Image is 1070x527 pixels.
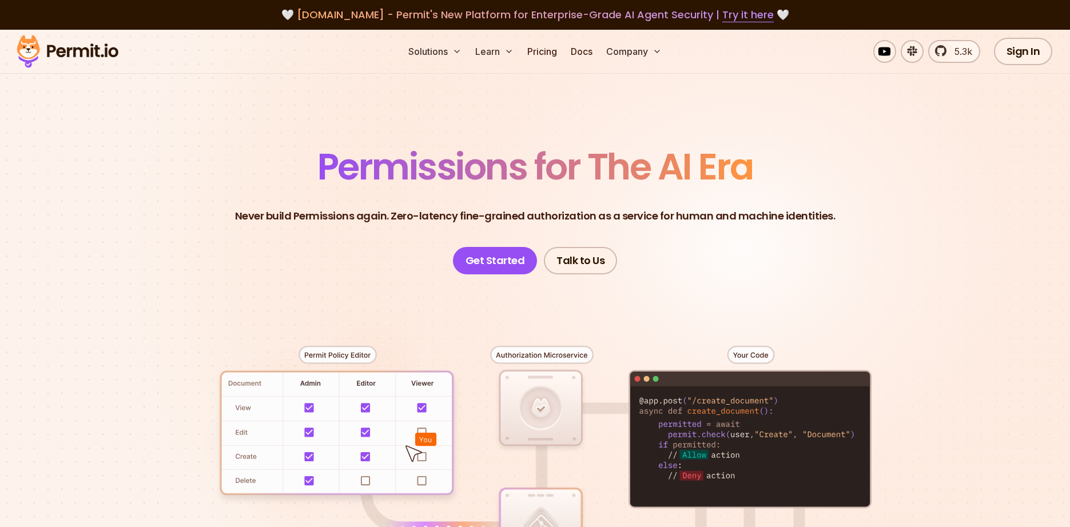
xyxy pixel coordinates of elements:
a: 5.3k [928,40,980,63]
a: Talk to Us [544,247,617,274]
button: Company [602,40,666,63]
a: Docs [566,40,597,63]
div: 🤍 🤍 [27,7,1043,23]
a: Try it here [722,7,774,22]
span: 5.3k [948,45,972,58]
span: [DOMAIN_NAME] - Permit's New Platform for Enterprise-Grade AI Agent Security | [297,7,774,22]
button: Learn [471,40,518,63]
img: Permit logo [11,32,124,71]
button: Solutions [404,40,466,63]
a: Sign In [994,38,1053,65]
p: Never build Permissions again. Zero-latency fine-grained authorization as a service for human and... [235,208,836,224]
a: Get Started [453,247,538,274]
a: Pricing [523,40,562,63]
span: Permissions for The AI Era [317,141,753,192]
